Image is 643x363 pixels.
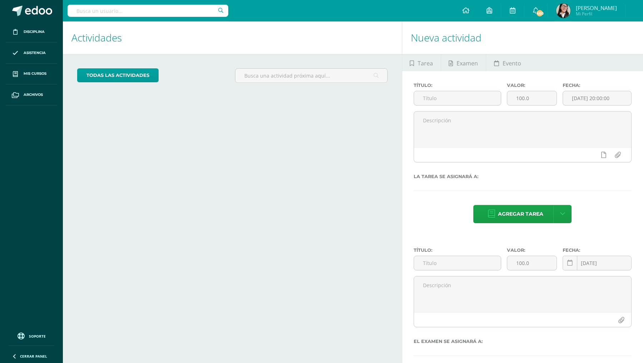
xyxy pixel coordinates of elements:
label: Valor: [507,247,557,253]
span: Examen [457,55,478,72]
span: Tarea [418,55,433,72]
span: Mis cursos [24,71,46,77]
h1: Nueva actividad [411,21,634,54]
span: Soporte [29,334,46,339]
span: Asistencia [24,50,46,56]
label: Fecha: [563,83,632,88]
span: [PERSON_NAME] [576,4,617,11]
input: Fecha de entrega [563,256,631,270]
span: Archivos [24,92,43,98]
label: El examen se asignará a: [414,339,632,344]
a: Archivos [6,84,57,106]
h1: Actividades [71,21,393,54]
label: Título: [414,83,501,88]
label: Título: [414,247,501,253]
a: Disciplina [6,21,57,43]
span: Evento [503,55,521,72]
a: Mis cursos [6,64,57,85]
a: Soporte [9,331,54,340]
a: Asistencia [6,43,57,64]
label: La tarea se asignará a: [414,174,632,179]
span: 460 [536,9,544,17]
img: 5358fa9db8ffc193310ed9165011e703.png [556,4,570,18]
input: Busca una actividad próxima aquí... [235,69,387,83]
input: Busca un usuario... [68,5,228,17]
input: Puntos máximos [507,256,557,270]
span: Cerrar panel [20,354,47,359]
input: Título [414,256,501,270]
input: Título [414,91,501,105]
input: Fecha de entrega [563,91,631,105]
input: Puntos máximos [507,91,557,105]
span: Mi Perfil [576,11,617,17]
label: Fecha: [563,247,632,253]
a: Evento [486,54,529,71]
a: Examen [441,54,486,71]
a: todas las Actividades [77,68,159,82]
span: Disciplina [24,29,45,35]
span: Agregar tarea [498,205,543,223]
a: Tarea [402,54,441,71]
label: Valor: [507,83,557,88]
